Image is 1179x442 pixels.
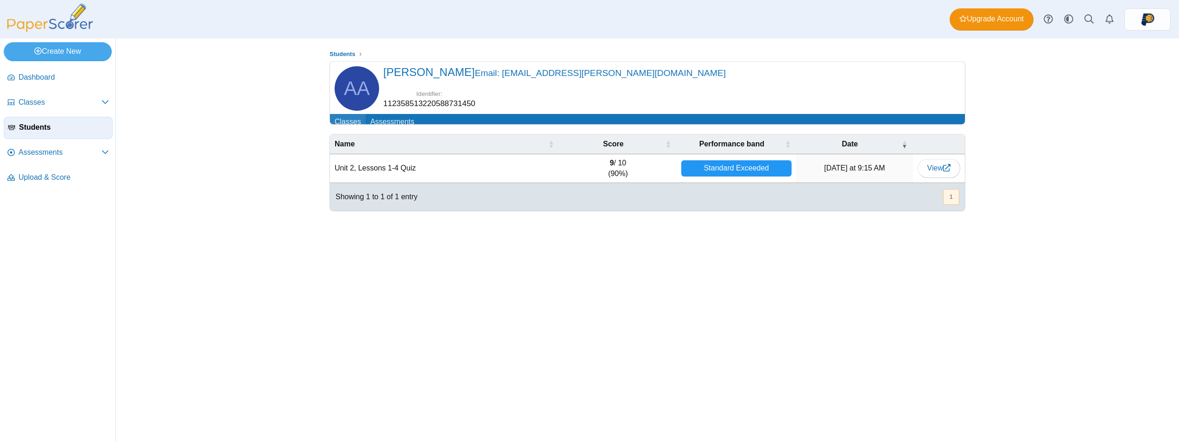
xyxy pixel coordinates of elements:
small: Email: [EMAIL_ADDRESS][PERSON_NAME][DOMAIN_NAME] [475,68,726,78]
span: Score [603,140,623,148]
span: Name : Activate to sort [548,134,554,154]
span: Aiden Allen [344,79,370,98]
a: Create New [4,42,112,61]
a: Students [4,117,113,139]
b: 9 [610,159,614,167]
td: Unit 2, Lessons 1-4 Quiz [330,154,559,183]
a: Classes [4,92,113,114]
a: View [918,159,960,177]
span: [PERSON_NAME] [383,66,726,78]
span: Students [19,122,108,133]
dd: 112358513220588731450 [383,98,475,109]
span: Score : Activate to sort [666,134,671,154]
div: Standard Exceeded [681,160,792,177]
span: Date [842,140,858,148]
a: PaperScorer [4,25,96,33]
span: Date : Activate to invert sorting [902,134,907,154]
span: Dashboard [19,72,109,82]
a: Dashboard [4,67,113,89]
span: Name [335,140,355,148]
a: Assessments [4,142,113,164]
nav: pagination [942,189,959,204]
span: Upload & Score [19,172,109,183]
span: Students [330,51,355,57]
td: / 10 (90%) [559,154,676,183]
span: Assessments [19,147,101,158]
img: PaperScorer [4,4,96,32]
span: View [927,164,951,172]
button: 1 [943,189,959,204]
span: Josh Landers [1140,12,1155,27]
a: Assessments [366,114,419,131]
dt: Identifier: [383,89,475,98]
a: Upload & Score [4,167,113,189]
a: Students [327,49,358,60]
span: Classes [19,97,101,107]
a: Alerts [1099,9,1120,30]
a: Upgrade Account [950,8,1033,31]
span: Performance band [699,140,764,148]
span: Upgrade Account [959,14,1024,24]
span: Performance band : Activate to sort [785,134,791,154]
time: Sep 16, 2025 at 9:15 AM [824,164,885,172]
img: ps.qmFGx52DZ3Urjp0O [1140,12,1155,27]
a: ps.qmFGx52DZ3Urjp0O [1124,8,1171,31]
a: Classes [330,114,366,131]
div: Showing 1 to 1 of 1 entry [330,183,418,211]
